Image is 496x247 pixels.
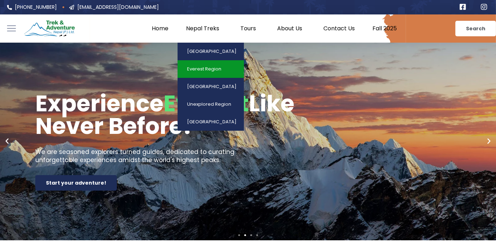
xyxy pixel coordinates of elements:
img: Trek & Adventure Nepal [23,19,76,38]
div: Start your adventure! [35,175,117,191]
div: Experience Like Never Before! [35,92,248,137]
a: About Us [269,25,315,32]
span: Everest [163,88,249,119]
nav: Menu [90,25,406,32]
span: Go to slide 4 [256,234,258,236]
span: Go to slide 2 [244,234,246,236]
div: Next slide [485,138,492,145]
ul: Nepal Treks [178,43,244,131]
a: Unexplored Region [178,95,244,113]
span: Search [466,26,485,31]
a: Nepal Treks [178,25,232,32]
a: Fall 2025 [364,25,406,32]
span: Go to slide 1 [238,234,240,236]
span: [EMAIL_ADDRESS][DOMAIN_NAME] [76,4,159,11]
a: [GEOGRAPHIC_DATA] [178,78,244,95]
a: [GEOGRAPHIC_DATA] [178,113,244,131]
span: Go to slide 3 [250,234,252,236]
a: Tours [232,25,269,32]
a: Search [455,21,496,36]
a: Home [143,25,178,32]
a: Contact Us [315,25,364,32]
div: Previous slide [4,138,11,145]
a: [GEOGRAPHIC_DATA] [178,43,244,60]
span: [PHONE_NUMBER] [13,4,57,11]
a: Everest Region [178,60,244,78]
div: We are seasoned explorers turned guides, dedicated to curating unforgettable experiences amidst t... [35,148,248,165]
